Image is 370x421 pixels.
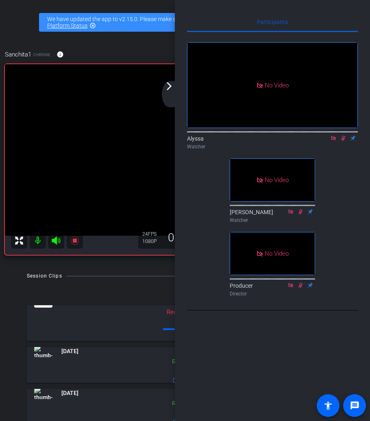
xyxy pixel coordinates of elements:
div: Producer [230,282,315,297]
div: Ready [168,399,192,408]
div: Session Clips [27,272,62,280]
div: Alyssa [187,135,358,150]
div: 00:00:10 [163,231,217,245]
div: Watcher [230,217,315,224]
mat-icon: arrow_forward_ios [164,81,174,91]
mat-icon: message [350,401,359,410]
span: No Video [265,176,289,184]
mat-expansion-panel-header: thumb-nail[DATE]Recording [27,305,343,341]
span: Participants [257,19,288,25]
span: No Video [265,81,289,89]
img: thumb-nail [34,345,52,357]
span: Chrome [33,52,50,58]
div: Recording [163,308,198,317]
img: thumb-nail [34,387,52,399]
mat-icon: accessibility [323,401,333,410]
div: 24 [142,231,163,237]
span: FPS [148,231,157,237]
mat-icon: info [57,51,64,58]
span: [DATE] [61,389,78,397]
div: 1080P [142,238,163,245]
div: [PERSON_NAME] [230,208,315,224]
div: Director [230,290,315,297]
div: Watcher [187,143,358,150]
mat-expansion-panel-header: thumb-nail[DATE]Ready1 [27,347,343,383]
span: No Video [265,250,289,257]
div: Ready [168,357,192,367]
div: We have updated the app to v2.15.0. Please make sure the mobile user has the newest version. [39,13,331,32]
span: [DATE] [61,347,78,356]
a: Platform Status [47,22,87,29]
mat-icon: highlight_off [89,22,96,29]
span: Sanchita1 [5,50,31,59]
